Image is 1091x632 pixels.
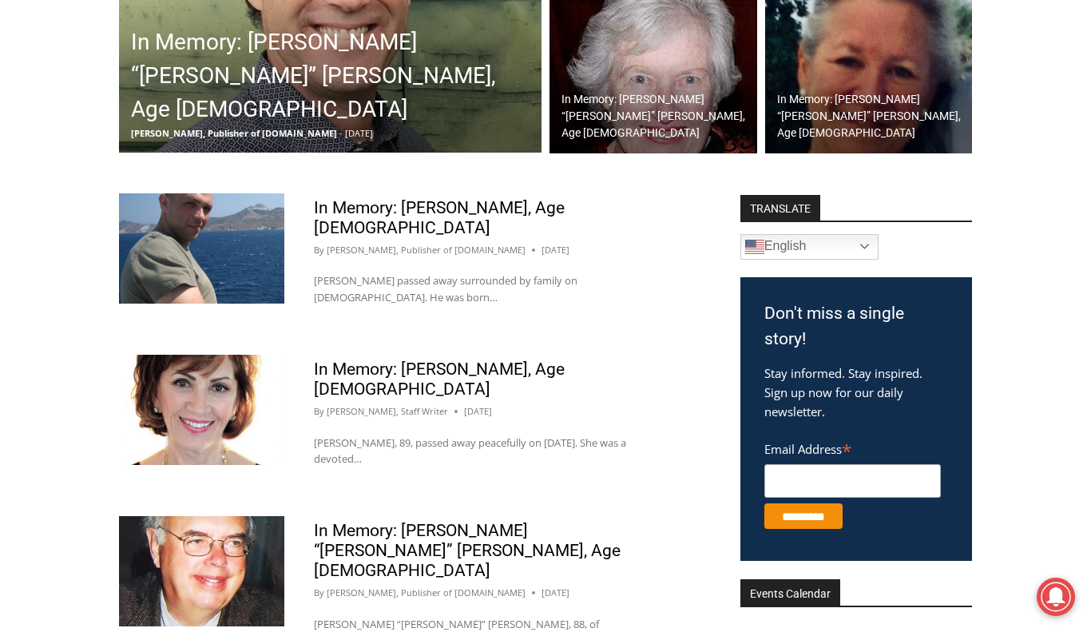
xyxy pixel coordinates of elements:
[119,193,284,304] img: Obituary - Rocco Caruso
[314,243,324,257] span: By
[777,91,969,141] h2: In Memory: [PERSON_NAME] “[PERSON_NAME]” [PERSON_NAME], Age [DEMOGRAPHIC_DATA]
[464,404,492,419] time: [DATE]
[542,243,569,257] time: [DATE]
[740,579,840,606] h2: Events Calendar
[327,244,526,256] a: [PERSON_NAME], Publisher of [DOMAIN_NAME]
[131,26,538,126] h2: In Memory: [PERSON_NAME] “[PERSON_NAME]” [PERSON_NAME], Age [DEMOGRAPHIC_DATA]
[131,127,337,139] span: [PERSON_NAME], Publisher of [DOMAIN_NAME]
[740,234,879,260] a: English
[745,237,764,256] img: en
[740,195,820,221] strong: TRANSLATE
[327,586,526,598] a: [PERSON_NAME], Publisher of [DOMAIN_NAME]
[345,127,373,139] span: [DATE]
[327,405,448,417] a: [PERSON_NAME], Staff Writer
[314,586,324,600] span: By
[314,198,565,237] a: In Memory: [PERSON_NAME], Age [DEMOGRAPHIC_DATA]
[764,301,948,352] h3: Don't miss a single story!
[764,433,941,462] label: Email Address
[542,586,569,600] time: [DATE]
[314,360,565,399] a: In Memory: [PERSON_NAME], Age [DEMOGRAPHIC_DATA]
[119,355,284,465] img: Obituary - Elizabeth Calise - 2
[314,435,668,468] p: [PERSON_NAME], 89, passed away peacefully on [DATE]. She was a devoted…
[764,364,948,421] p: Stay informed. Stay inspired. Sign up now for our daily newsletter.
[561,91,753,141] h2: In Memory: [PERSON_NAME] “[PERSON_NAME]” [PERSON_NAME], Age [DEMOGRAPHIC_DATA]
[314,404,324,419] span: By
[314,521,621,580] a: In Memory: [PERSON_NAME] “[PERSON_NAME]” [PERSON_NAME], Age [DEMOGRAPHIC_DATA]
[339,127,343,139] span: -
[314,272,668,306] p: [PERSON_NAME] passed away surrounded by family on [DEMOGRAPHIC_DATA]. He was born…
[119,516,284,626] img: Obituary - William Taggart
